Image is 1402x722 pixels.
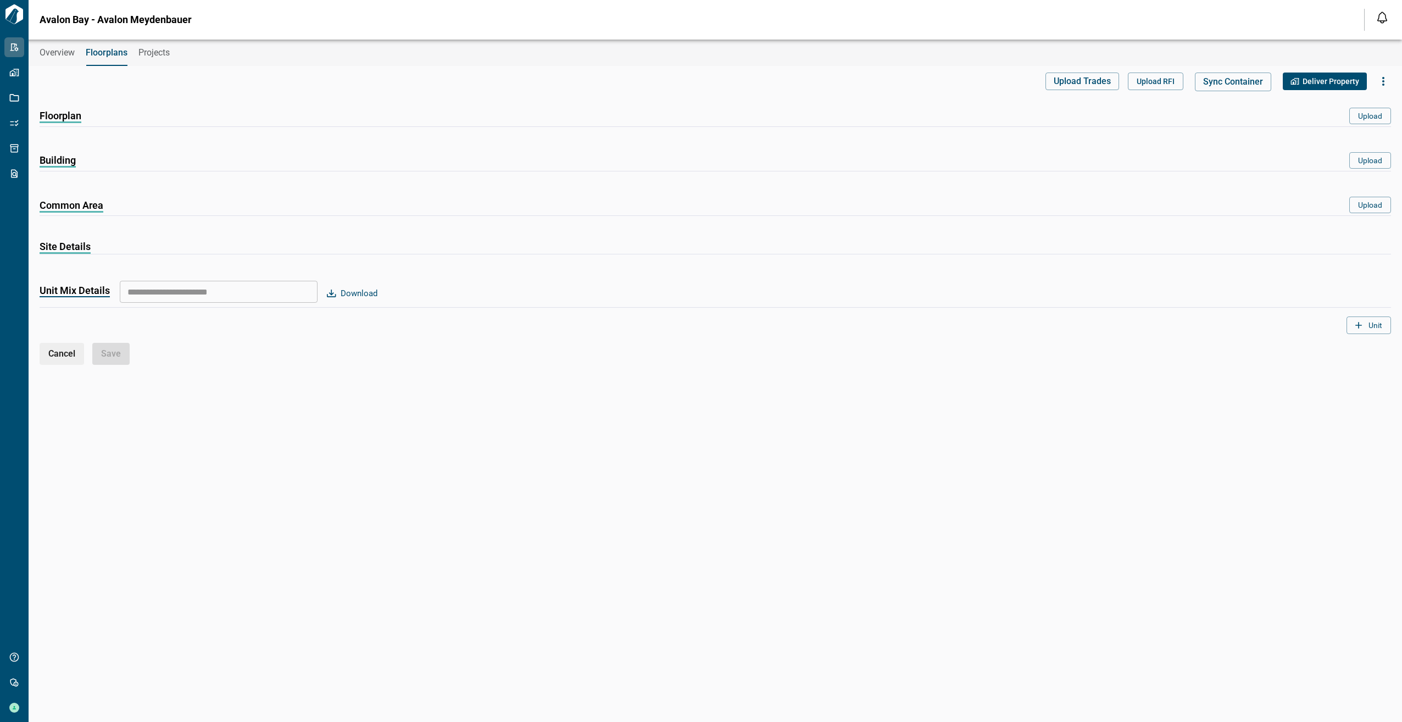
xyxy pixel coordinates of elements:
[1349,108,1391,124] button: Upload
[40,343,84,365] button: Cancel
[40,285,110,296] span: Unit Mix Details
[1128,73,1183,90] button: Upload RFI
[1349,197,1391,213] button: Upload
[40,155,76,168] span: Building
[40,14,192,25] span: Avalon Bay - Avalon Meydenbauer
[40,241,91,254] span: Site Details
[1203,76,1263,87] span: Sync Container
[1349,152,1391,169] button: Upload
[86,47,127,58] span: Floorplans
[29,40,1402,66] div: base tabs
[1283,73,1367,90] button: Deliver Property
[40,47,75,58] span: Overview
[48,348,75,359] span: Cancel
[1137,76,1175,87] span: Upload RFI
[40,200,103,213] span: Common Area
[138,47,170,58] span: Projects
[1347,316,1391,334] button: Unit
[1054,76,1111,87] span: Upload Trades
[40,110,81,123] span: Floorplan
[323,284,383,303] button: Download
[1045,73,1119,90] button: Upload Trades
[1195,73,1271,91] button: Sync Container
[1303,76,1359,87] span: Deliver Property
[1373,9,1391,26] button: Open notification feed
